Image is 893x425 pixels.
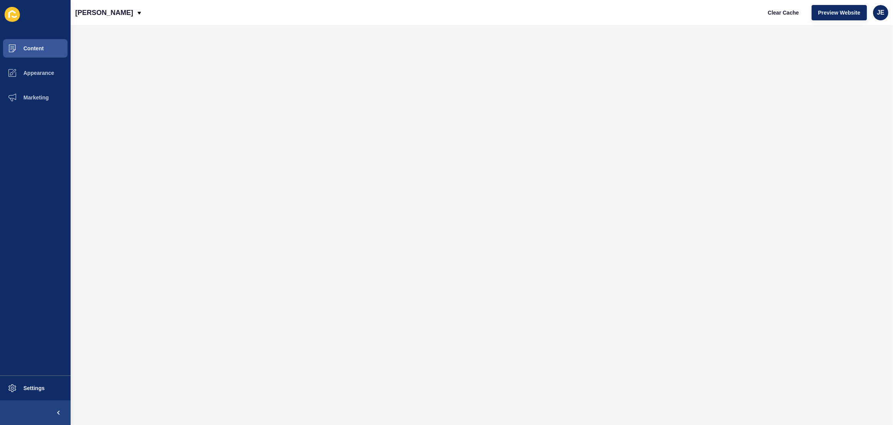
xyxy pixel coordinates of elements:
span: JE [877,9,885,17]
button: Clear Cache [761,5,806,20]
span: Preview Website [818,9,860,17]
span: Clear Cache [768,9,799,17]
button: Preview Website [812,5,867,20]
p: [PERSON_NAME] [75,3,133,22]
